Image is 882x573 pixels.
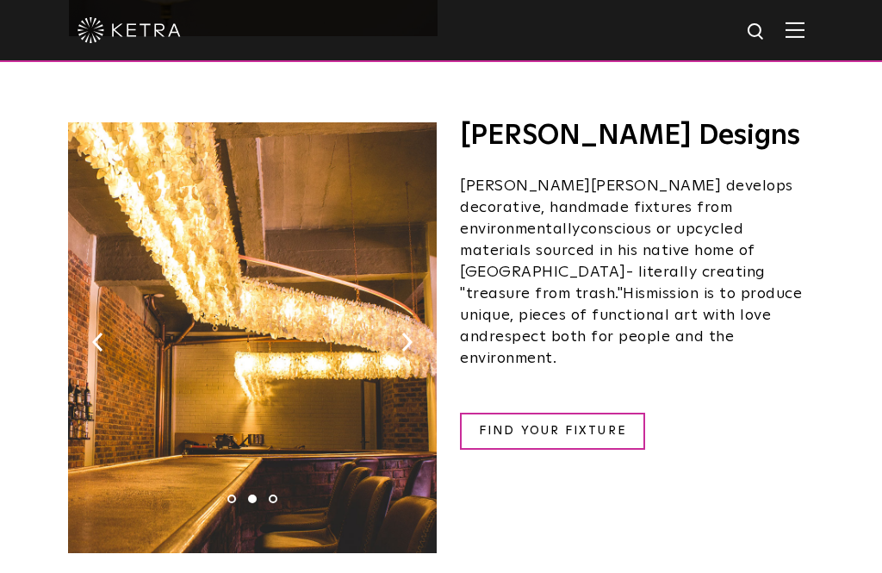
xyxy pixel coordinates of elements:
[460,329,734,366] span: respect both for people and the environment.
[460,221,766,302] span: conscious or upcycled materials sourced in his native home of [GEOGRAPHIC_DATA]- literally creati...
[68,122,437,553] img: Pikus_KetraReadySolutions-03.jpg
[460,178,793,237] span: develops decorative, handmade fixtures from environmentally
[401,333,413,352] img: arrow-right-black.svg
[460,286,802,345] span: mission is to produce unique, pieces of functional art with love and
[591,178,722,194] span: [PERSON_NAME]
[786,22,804,38] img: Hamburger%20Nav.svg
[460,178,591,194] span: [PERSON_NAME]
[78,17,181,43] img: ketra-logo-2019-white
[460,122,811,150] h4: [PERSON_NAME] Designs​
[623,286,646,302] span: His
[746,22,767,43] img: search icon
[460,413,645,450] a: FIND YOUR FIXTURE
[92,333,103,352] img: arrow-left-black.svg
